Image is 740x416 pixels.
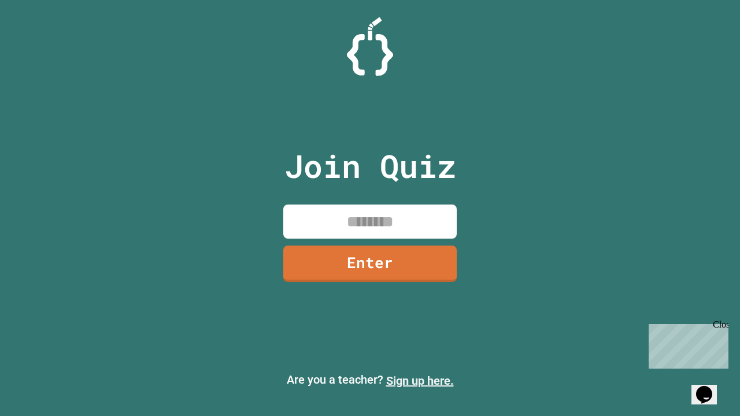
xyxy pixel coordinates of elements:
div: Chat with us now!Close [5,5,80,73]
img: Logo.svg [347,17,393,76]
iframe: chat widget [644,320,728,369]
iframe: chat widget [691,370,728,404]
p: Join Quiz [284,142,456,190]
p: Are you a teacher? [9,371,731,389]
a: Enter [283,246,457,282]
a: Sign up here. [386,374,454,388]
